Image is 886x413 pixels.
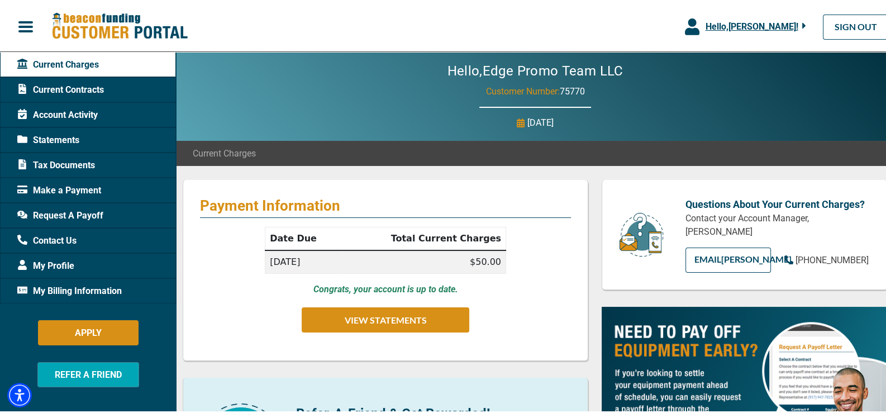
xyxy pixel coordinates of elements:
span: Request A Payoff [17,207,103,221]
p: Questions About Your Current Charges? [685,195,870,210]
div: Accessibility Menu [7,381,32,406]
button: VIEW STATEMENTS [302,306,469,331]
img: customer-service.png [616,210,666,257]
td: $50.00 [342,249,506,272]
span: Hello, [PERSON_NAME] ! [705,20,798,30]
span: [PHONE_NUMBER] [796,253,869,264]
span: Tax Documents [17,157,95,170]
th: Total Current Charges [342,226,506,249]
button: APPLY [38,319,139,344]
img: Beacon Funding Customer Portal Logo [51,11,188,39]
a: [PHONE_NUMBER] [784,252,869,265]
p: Congrats, your account is up to date. [313,281,458,295]
span: Current Contracts [17,82,104,95]
p: Payment Information [200,195,571,213]
th: Date Due [265,226,342,249]
td: [DATE] [265,249,342,272]
span: My Billing Information [17,283,122,296]
h2: Hello, Edge Promo Team LLC [413,61,656,78]
p: Contact your Account Manager, [PERSON_NAME] [685,210,870,237]
span: Make a Payment [17,182,101,196]
p: [DATE] [527,115,554,128]
span: Current Charges [17,56,99,70]
span: 75770 [560,84,585,95]
span: Customer Number: [486,84,560,95]
span: Current Charges [193,145,256,159]
a: EMAIL[PERSON_NAME] [685,246,771,271]
span: My Profile [17,258,74,271]
span: Contact Us [17,232,77,246]
button: REFER A FRIEND [37,360,139,386]
span: Account Activity [17,107,98,120]
span: Statements [17,132,79,145]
